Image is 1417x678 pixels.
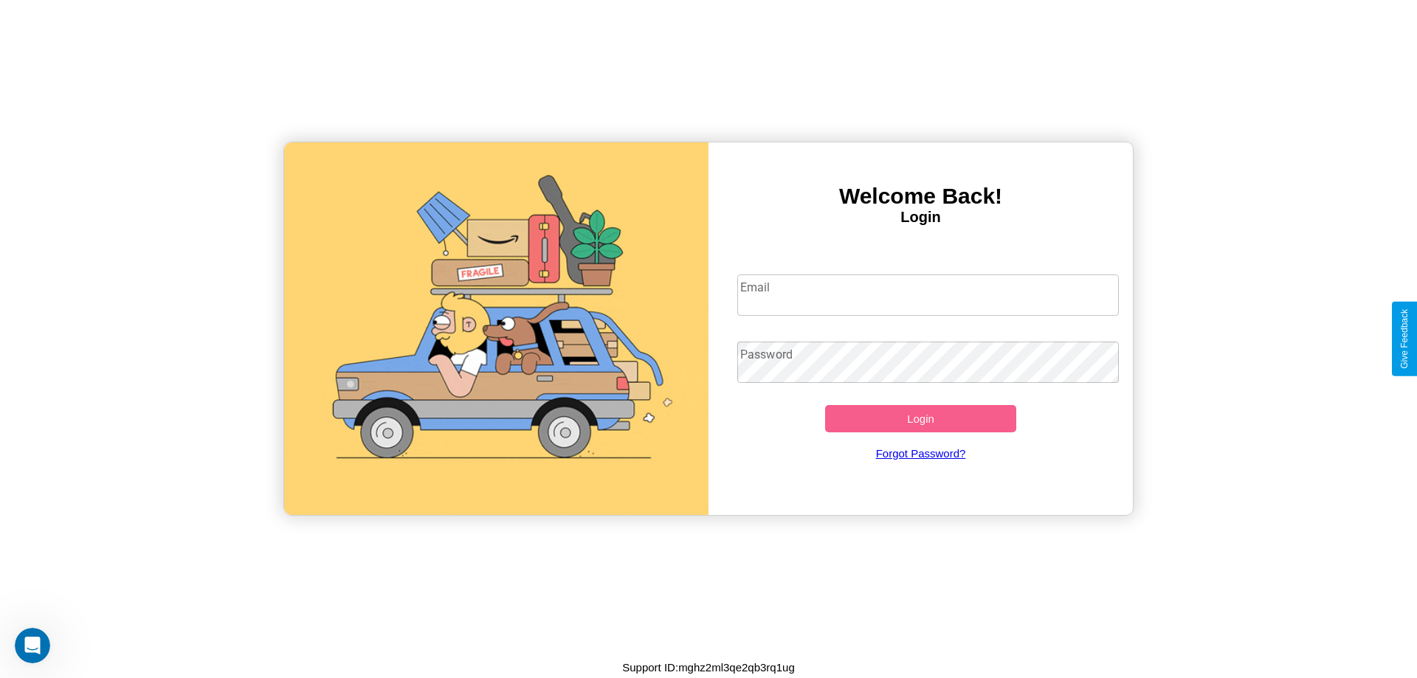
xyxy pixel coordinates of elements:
p: Support ID: mghz2ml3qe2qb3rq1ug [622,657,795,677]
h3: Welcome Back! [708,184,1133,209]
h4: Login [708,209,1133,226]
button: Login [825,405,1016,432]
div: Give Feedback [1399,309,1410,369]
img: gif [284,142,708,515]
a: Forgot Password? [730,432,1112,474]
iframe: Intercom live chat [15,628,50,663]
